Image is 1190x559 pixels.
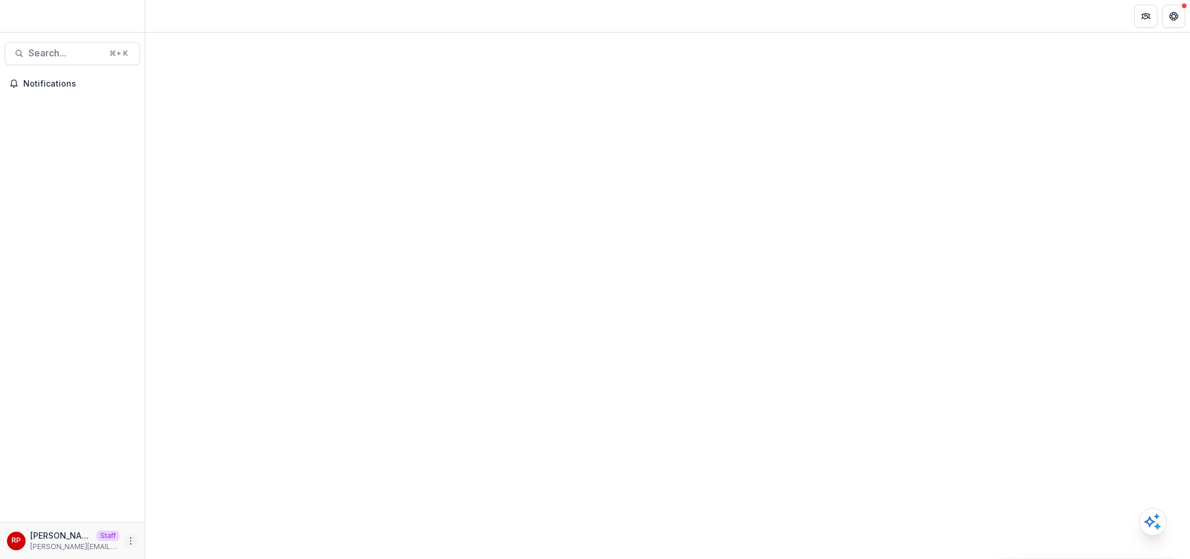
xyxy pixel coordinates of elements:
span: Notifications [23,79,135,89]
nav: breadcrumb [150,8,199,24]
button: Partners [1134,5,1157,28]
p: Staff [96,531,119,541]
p: [PERSON_NAME][EMAIL_ADDRESS][DOMAIN_NAME] [30,542,119,552]
span: Search... [28,48,102,59]
button: Search... [5,42,140,65]
div: ⌘ + K [107,47,130,60]
button: Notifications [5,74,140,93]
div: Ruthwick Pathireddy [12,537,21,544]
button: More [124,534,138,548]
button: Get Help [1162,5,1185,28]
p: [PERSON_NAME] [30,529,92,542]
button: Open AI Assistant [1139,508,1167,536]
